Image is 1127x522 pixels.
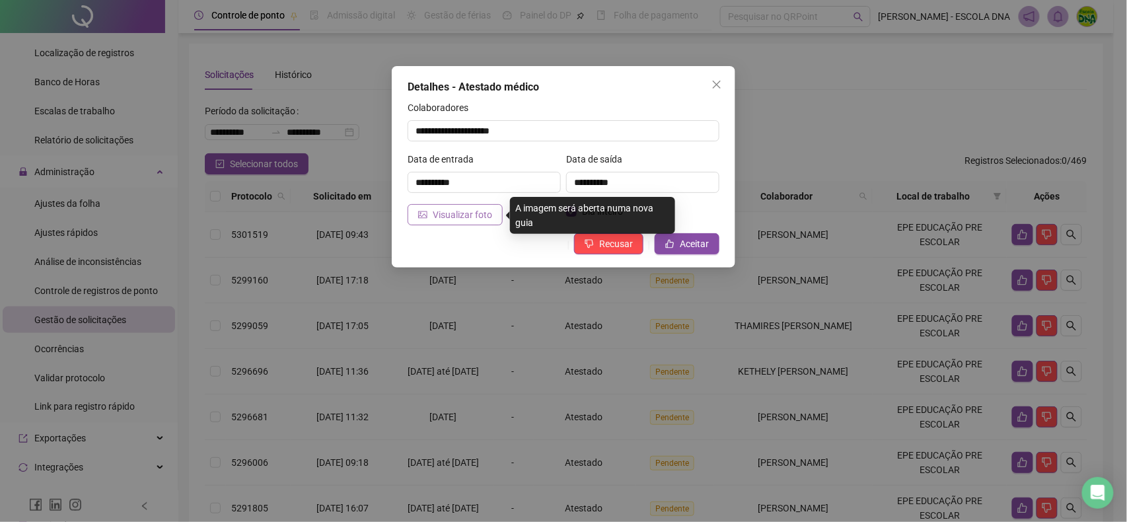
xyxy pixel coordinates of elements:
[585,239,594,248] span: dislike
[711,79,722,90] span: close
[680,237,709,251] span: Aceitar
[408,79,719,95] div: Detalhes - Atestado médico
[1082,477,1114,509] div: Open Intercom Messenger
[574,233,643,254] button: Recusar
[665,239,674,248] span: like
[408,152,482,167] label: Data de entrada
[599,237,633,251] span: Recusar
[577,204,628,219] span: Dia inteiro
[408,100,477,115] label: Colaboradores
[433,207,492,222] span: Visualizar foto
[706,74,727,95] button: Close
[566,152,631,167] label: Data de saída
[418,210,427,219] span: picture
[655,233,719,254] button: Aceitar
[408,204,503,225] button: Visualizar foto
